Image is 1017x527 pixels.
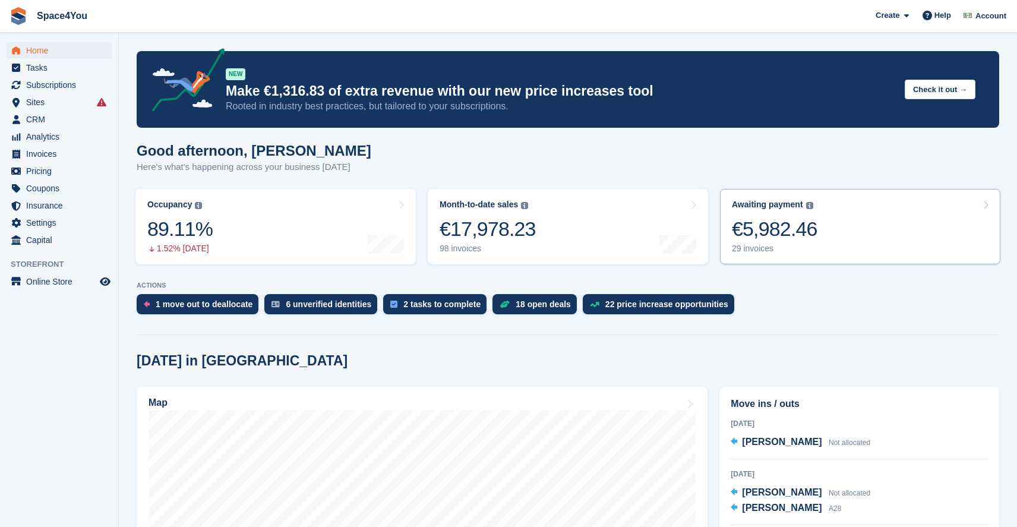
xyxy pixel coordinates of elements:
a: Space4You [32,6,92,26]
img: icon-info-grey-7440780725fd019a000dd9b08b2336e03edf1995a4989e88bcd33f0948082b44.svg [195,202,202,209]
a: [PERSON_NAME] A28 [731,501,841,516]
div: Awaiting payment [732,200,803,210]
a: Preview store [98,274,112,289]
div: 2 tasks to complete [403,299,481,309]
a: menu [6,128,112,145]
div: 22 price increase opportunities [605,299,728,309]
span: Coupons [26,180,97,197]
a: menu [6,232,112,248]
img: deal-1b604bf984904fb50ccaf53a9ad4b4a5d6e5aea283cecdc64d6e3604feb123c2.svg [500,300,510,308]
a: 6 unverified identities [264,294,383,320]
div: 1.52% [DATE] [147,244,213,254]
span: Tasks [26,59,97,76]
div: [DATE] [731,469,988,479]
a: menu [6,77,112,93]
a: 18 open deals [492,294,583,320]
a: menu [6,197,112,214]
img: stora-icon-8386f47178a22dfd0bd8f6a31ec36ba5ce8667c1dd55bd0f319d3a0aa187defe.svg [10,7,27,25]
a: menu [6,180,112,197]
a: menu [6,59,112,76]
p: Make €1,316.83 of extra revenue with our new price increases tool [226,83,895,100]
p: ACTIONS [137,282,999,289]
a: menu [6,163,112,179]
span: Create [876,10,899,21]
h2: [DATE] in [GEOGRAPHIC_DATA] [137,353,348,369]
a: 1 move out to deallocate [137,294,264,320]
span: Online Store [26,273,97,290]
span: Account [975,10,1006,22]
span: A28 [829,504,841,513]
span: Capital [26,232,97,248]
span: Subscriptions [26,77,97,93]
a: menu [6,273,112,290]
span: Not allocated [829,438,870,447]
h2: Map [149,397,168,408]
span: Pricing [26,163,97,179]
span: Help [934,10,951,21]
div: [DATE] [731,418,988,429]
div: 89.11% [147,217,213,241]
img: price_increase_opportunities-93ffe204e8149a01c8c9dc8f82e8f89637d9d84a8eef4429ea346261dce0b2c0.svg [590,302,599,307]
h2: Move ins / outs [731,397,988,411]
img: icon-info-grey-7440780725fd019a000dd9b08b2336e03edf1995a4989e88bcd33f0948082b44.svg [521,202,528,209]
span: [PERSON_NAME] [742,487,822,497]
button: Check it out → [905,80,975,99]
p: Here's what's happening across your business [DATE] [137,160,371,174]
div: NEW [226,68,245,80]
a: Awaiting payment €5,982.46 29 invoices [720,189,1000,264]
span: Analytics [26,128,97,145]
span: [PERSON_NAME] [742,437,822,447]
p: Rooted in industry best practices, but tailored to your subscriptions. [226,100,895,113]
a: 2 tasks to complete [383,294,492,320]
div: 29 invoices [732,244,817,254]
span: Not allocated [829,489,870,497]
div: Occupancy [147,200,192,210]
a: menu [6,111,112,128]
img: move_outs_to_deallocate_icon-f764333ba52eb49d3ac5e1228854f67142a1ed5810a6f6cc68b1a99e826820c5.svg [144,301,150,308]
a: menu [6,214,112,231]
h1: Good afternoon, [PERSON_NAME] [137,143,371,159]
span: Storefront [11,258,118,270]
span: Sites [26,94,97,111]
img: icon-info-grey-7440780725fd019a000dd9b08b2336e03edf1995a4989e88bcd33f0948082b44.svg [806,202,813,209]
a: Month-to-date sales €17,978.23 98 invoices [428,189,708,264]
img: price-adjustments-announcement-icon-8257ccfd72463d97f412b2fc003d46551f7dbcb40ab6d574587a9cd5c0d94... [142,48,225,116]
div: 6 unverified identities [286,299,371,309]
div: 18 open deals [516,299,571,309]
span: [PERSON_NAME] [742,503,822,513]
span: Home [26,42,97,59]
div: €17,978.23 [440,217,536,241]
span: Invoices [26,146,97,162]
div: €5,982.46 [732,217,817,241]
a: 22 price increase opportunities [583,294,740,320]
a: [PERSON_NAME] Not allocated [731,435,870,450]
span: Settings [26,214,97,231]
i: Smart entry sync failures have occurred [97,97,106,107]
a: Occupancy 89.11% 1.52% [DATE] [135,189,416,264]
a: menu [6,146,112,162]
div: 1 move out to deallocate [156,299,252,309]
div: Month-to-date sales [440,200,518,210]
img: Finn-Kristof Kausch [962,10,974,21]
a: [PERSON_NAME] Not allocated [731,485,870,501]
span: Insurance [26,197,97,214]
a: menu [6,94,112,111]
a: menu [6,42,112,59]
img: verify_identity-adf6edd0f0f0b5bbfe63781bf79b02c33cf7c696d77639b501bdc392416b5a36.svg [271,301,280,308]
span: CRM [26,111,97,128]
img: task-75834270c22a3079a89374b754ae025e5fb1db73e45f91037f5363f120a921f8.svg [390,301,397,308]
div: 98 invoices [440,244,536,254]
